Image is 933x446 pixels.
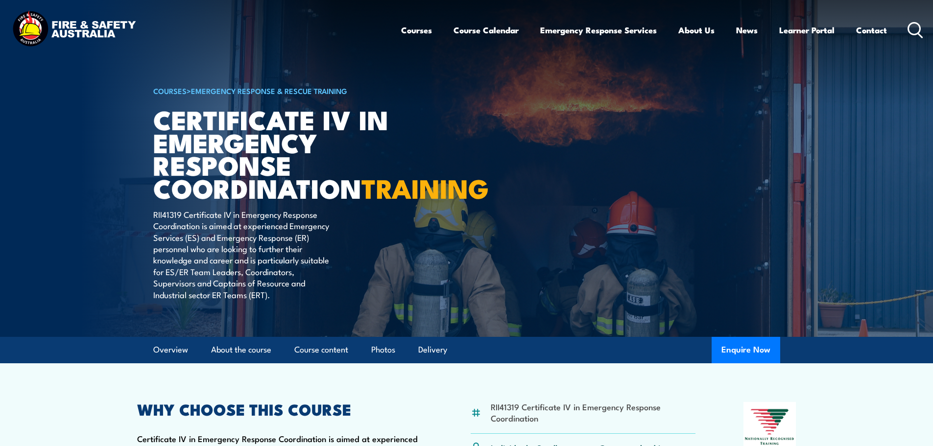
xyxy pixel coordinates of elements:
[137,402,423,416] h2: WHY CHOOSE THIS COURSE
[211,337,271,363] a: About the course
[712,337,780,363] button: Enquire Now
[361,167,489,208] strong: TRAINING
[779,17,835,43] a: Learner Portal
[294,337,348,363] a: Course content
[418,337,447,363] a: Delivery
[491,401,696,424] li: RII41319 Certificate IV in Emergency Response Coordination
[191,85,347,96] a: Emergency Response & Rescue Training
[371,337,395,363] a: Photos
[454,17,519,43] a: Course Calendar
[856,17,887,43] a: Contact
[153,108,395,199] h1: Certificate IV in Emergency Response Coordination
[153,209,332,300] p: RII41319 Certificate IV in Emergency Response Coordination is aimed at experienced Emergency Serv...
[540,17,657,43] a: Emergency Response Services
[153,337,188,363] a: Overview
[153,85,187,96] a: COURSES
[153,85,395,96] h6: >
[401,17,432,43] a: Courses
[736,17,758,43] a: News
[678,17,715,43] a: About Us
